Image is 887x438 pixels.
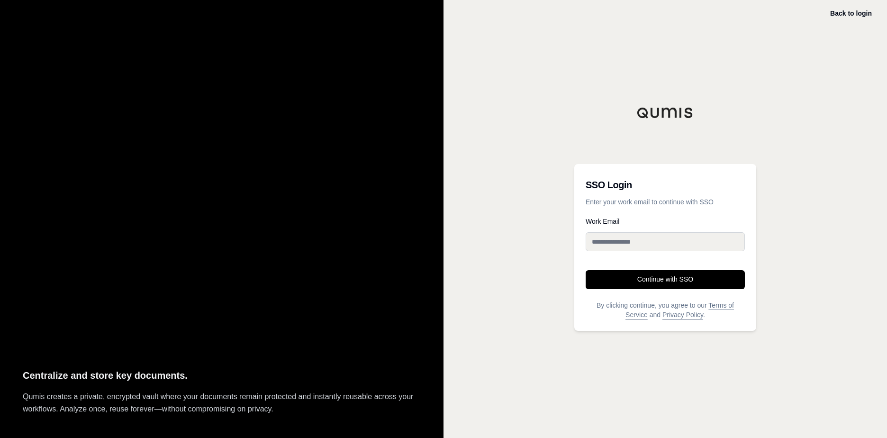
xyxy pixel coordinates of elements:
h3: SSO Login [586,175,745,194]
img: Qumis [637,107,694,119]
p: Enter your work email to continue with SSO [586,197,745,207]
p: Qumis creates a private, encrypted vault where your documents remain protected and instantly reus... [23,391,421,415]
button: Continue with SSO [586,270,745,289]
p: Centralize and store key documents. [23,368,421,383]
a: Back to login [830,9,872,17]
label: Work Email [586,218,745,225]
a: Privacy Policy [662,311,703,319]
p: By clicking continue, you agree to our and . [586,301,745,319]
